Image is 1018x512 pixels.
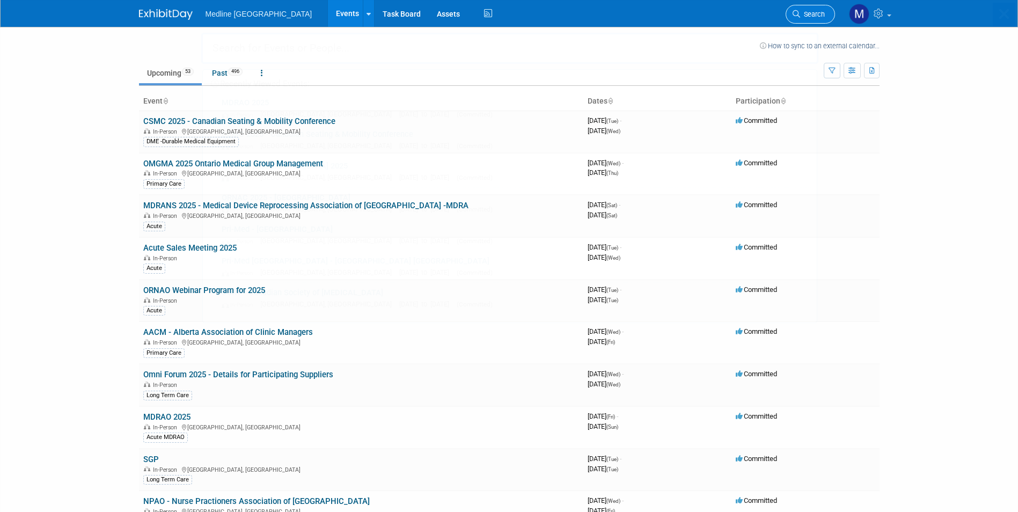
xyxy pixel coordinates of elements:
span: (Committed) [457,142,493,150]
span: In-Person [222,301,258,308]
span: (Committed) [457,206,493,213]
span: [GEOGRAPHIC_DATA], [GEOGRAPHIC_DATA] [260,300,397,308]
span: [GEOGRAPHIC_DATA], [GEOGRAPHIC_DATA] [260,173,397,181]
span: [DATE] to [DATE] [399,110,455,118]
span: [GEOGRAPHIC_DATA], [GEOGRAPHIC_DATA] [260,142,397,150]
span: [GEOGRAPHIC_DATA], [GEOGRAPHIC_DATA] [260,237,397,245]
span: [GEOGRAPHIC_DATA], [GEOGRAPHIC_DATA] [260,268,397,276]
div: Recently Viewed Events: [208,70,811,93]
span: [DATE] to [DATE] [399,268,455,276]
span: [DATE] to [DATE] [399,237,455,245]
a: CSMC 2025 - Canadian Seating & Mobility Conference In-Person [GEOGRAPHIC_DATA], [GEOGRAPHIC_DATA]... [216,125,811,156]
span: In-Person [222,174,258,181]
span: [GEOGRAPHIC_DATA], [GEOGRAPHIC_DATA] [260,205,397,213]
span: In-Person [222,111,258,118]
span: [GEOGRAPHIC_DATA], [GEOGRAPHIC_DATA] [260,110,397,118]
span: [DATE] to [DATE] [399,173,455,181]
span: In-Person [222,269,258,276]
a: Pri-Med - [GEOGRAPHIC_DATA] In-Person [GEOGRAPHIC_DATA], [GEOGRAPHIC_DATA] [DATE] to [DATE] (Comm... [216,220,811,251]
span: In-Person [222,206,258,213]
span: [DATE] to [DATE] [399,300,455,308]
span: (Committed) [457,237,493,245]
a: ORNAC 2025 - [GEOGRAPHIC_DATA] In-Person [GEOGRAPHIC_DATA], [GEOGRAPHIC_DATA] [DATE] to [DATE] (C... [216,188,811,219]
input: Search for Events or People... [201,33,818,64]
a: Pri-Med [GEOGRAPHIC_DATA] - [GEOGRAPHIC_DATA] [GEOGRAPHIC_DATA] In-Person [GEOGRAPHIC_DATA], [GEO... [216,251,811,282]
span: [DATE] to [DATE] [399,142,455,150]
a: Wounds [GEOGRAPHIC_DATA] 2025 In-Person [GEOGRAPHIC_DATA], [GEOGRAPHIC_DATA] [DATE] to [DATE] (Co... [216,156,811,187]
span: [DATE] to [DATE] [399,205,455,213]
a: MDRAO 2025 In-Person [GEOGRAPHIC_DATA], [GEOGRAPHIC_DATA] [DATE] to [DATE] (Committed) [216,93,811,124]
a: CSRT - Canadian Society of [MEDICAL_DATA] In-Person [GEOGRAPHIC_DATA], [GEOGRAPHIC_DATA] [DATE] t... [216,283,811,314]
span: In-Person [222,143,258,150]
span: (Committed) [457,301,493,308]
span: (Committed) [457,269,493,276]
span: In-Person [222,238,258,245]
span: (Committed) [457,111,493,118]
span: (Committed) [457,174,493,181]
